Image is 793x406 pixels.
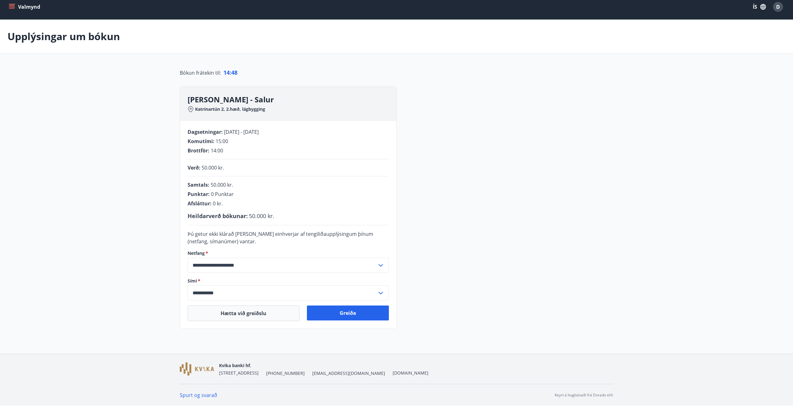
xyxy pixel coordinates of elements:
[213,200,223,207] span: 0 kr.
[224,128,259,135] span: [DATE] - [DATE]
[188,181,209,188] span: Samtals :
[211,147,223,154] span: 14:00
[188,250,389,256] label: Netfang
[180,392,217,399] a: Spurt og svarað
[393,370,428,376] a: [DOMAIN_NAME]
[749,1,769,12] button: ÍS
[188,278,389,284] label: Sími
[223,69,231,76] span: 14 :
[211,181,233,188] span: 50.000 kr.
[307,306,389,320] button: Greiða
[180,362,214,376] img: GzFmWhuCkUxVWrb40sWeioDp5tjnKZ3EtzLhRfaL.png
[266,370,305,376] span: [PHONE_NUMBER]
[195,106,265,112] span: Katrínartún 2, 2.hæð, lágbygging
[180,69,221,77] span: Bókun frátekin til :
[7,30,120,43] p: Upplýsingar um bókun
[188,212,248,220] span: Heildarverð bókunar :
[219,362,251,368] span: Kvika banki hf.
[216,138,228,145] span: 15:00
[188,94,396,105] h3: [PERSON_NAME] - Salur
[202,164,224,171] span: 50.000 kr.
[188,306,299,321] button: Hætta við greiðslu
[249,212,274,220] span: 50.000 kr.
[555,392,614,398] p: Keyrt á hugbúnaði frá Dorado ehf.
[219,370,259,376] span: [STREET_ADDRESS]
[188,147,209,154] span: Brottför :
[7,1,43,12] button: menu
[188,231,373,245] span: Þú getur ekki klárað [PERSON_NAME] einhverjar af tengiliðaupplýsingum þínum (netfang, símanúmer) ...
[188,200,212,207] span: Afsláttur :
[231,69,237,76] span: 48
[188,138,214,145] span: Komutími :
[211,191,234,198] span: 0 Punktar
[188,128,223,135] span: Dagsetningar :
[312,370,385,376] span: [EMAIL_ADDRESS][DOMAIN_NAME]
[188,164,200,171] span: Verð :
[188,191,210,198] span: Punktar :
[776,3,780,10] span: D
